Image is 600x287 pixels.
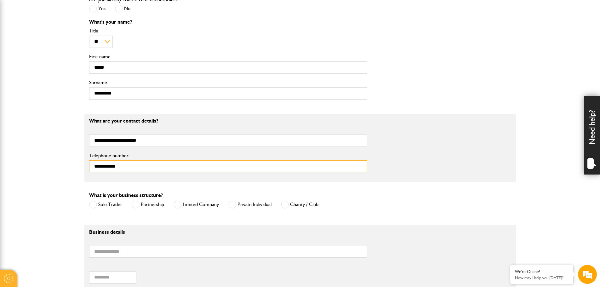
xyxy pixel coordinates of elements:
[89,230,367,235] p: Business details
[515,275,569,280] p: How may I help you today?
[281,201,318,209] label: Charity / Club
[515,269,569,274] div: We're Online!
[89,28,367,33] label: Title
[89,80,367,85] label: Surname
[103,3,118,18] div: Minimize live chat window
[89,54,367,59] label: First name
[89,20,367,25] p: What's your name?
[228,201,271,209] label: Private Individual
[174,201,219,209] label: Limited Company
[584,96,600,175] div: Need help?
[11,35,26,44] img: d_20077148190_company_1631870298795_20077148190
[33,35,106,43] div: Chat with us now
[86,194,114,203] em: Start Chat
[89,201,122,209] label: Sole Trader
[8,95,115,109] input: Enter your phone number
[8,58,115,72] input: Enter your last name
[8,114,115,189] textarea: Type your message and hit 'Enter'
[132,201,164,209] label: Partnership
[89,153,367,158] label: Telephone number
[89,118,367,123] p: What are your contact details?
[115,5,131,13] label: No
[89,193,163,198] label: What is your business structure?
[89,5,106,13] label: Yes
[8,77,115,91] input: Enter your email address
